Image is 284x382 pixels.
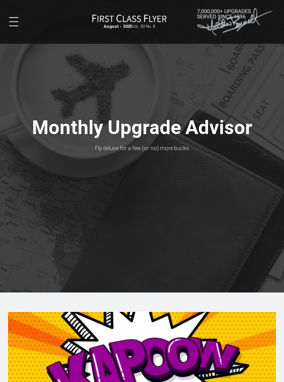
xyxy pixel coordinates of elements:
[92,14,167,29] a: First Class FlyerAugust - 2025Vol. 30 No. 8
[92,24,167,29] small: Vol. 30 No. 8
[92,14,167,22] img: First Class Flyer
[104,24,132,29] strong: August - 2025
[26,117,258,140] h1: Monthly Upgrade Advisor
[26,145,258,151] h3: Fly deluxe for a few (or no) more bucks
